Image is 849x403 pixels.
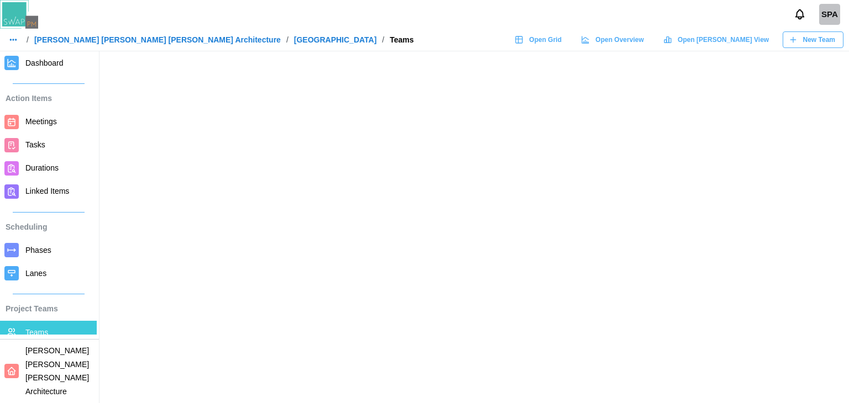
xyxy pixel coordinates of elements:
[509,31,570,48] a: Open Grid
[382,36,384,44] div: /
[25,246,51,254] span: Phases
[34,36,281,44] a: [PERSON_NAME] [PERSON_NAME] [PERSON_NAME] Architecture
[819,4,840,25] div: SPA
[678,32,769,47] span: Open [PERSON_NAME] View
[25,117,57,126] span: Meetings
[575,31,652,48] a: Open Overview
[595,32,643,47] span: Open Overview
[658,31,777,48] a: Open [PERSON_NAME] View
[25,187,69,195] span: Linked Items
[27,36,29,44] div: /
[286,36,289,44] div: /
[790,5,809,24] button: Notifications
[294,36,377,44] a: [GEOGRAPHIC_DATA]
[25,59,64,67] span: Dashboard
[529,32,562,47] span: Open Grid
[803,32,835,47] span: New Team
[25,140,45,149] span: Tasks
[25,328,48,337] span: Teams
[390,36,413,44] div: Teams
[819,4,840,25] a: SShetty platform admin
[25,163,59,172] span: Durations
[25,346,89,396] span: [PERSON_NAME] [PERSON_NAME] [PERSON_NAME] Architecture
[783,31,843,48] button: New Team
[25,269,46,278] span: Lanes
